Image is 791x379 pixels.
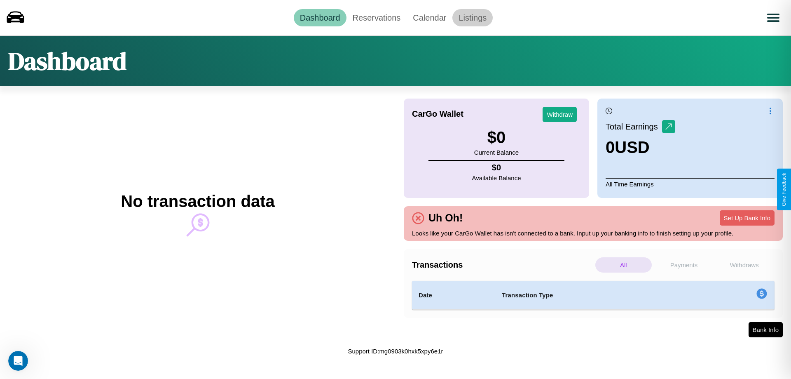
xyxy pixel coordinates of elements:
a: Reservations [346,9,407,26]
p: All [595,257,652,273]
p: Available Balance [472,172,521,184]
iframe: Intercom live chat [8,351,28,371]
h4: Date [419,290,489,300]
table: simple table [412,281,775,310]
button: Open menu [762,6,785,29]
h4: Transactions [412,260,593,270]
h2: No transaction data [121,192,274,211]
div: Give Feedback [781,173,787,206]
a: Listings [452,9,493,26]
h3: $ 0 [474,128,519,147]
p: All Time Earnings [606,178,775,190]
a: Calendar [407,9,452,26]
h4: CarGo Wallet [412,109,463,119]
p: Support ID: mg0903k0hxk5xpy6e1r [348,346,443,357]
h3: 0 USD [606,138,675,157]
p: Total Earnings [606,119,662,134]
p: Current Balance [474,147,519,158]
h4: Uh Oh! [424,212,467,224]
p: Looks like your CarGo Wallet has isn't connected to a bank. Input up your banking info to finish ... [412,228,775,239]
p: Payments [656,257,712,273]
a: Dashboard [294,9,346,26]
button: Bank Info [749,322,783,337]
h4: $ 0 [472,163,521,172]
h1: Dashboard [8,44,126,78]
h4: Transaction Type [502,290,689,300]
button: Set Up Bank Info [720,210,775,226]
p: Withdraws [716,257,772,273]
button: Withdraw [543,107,577,122]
